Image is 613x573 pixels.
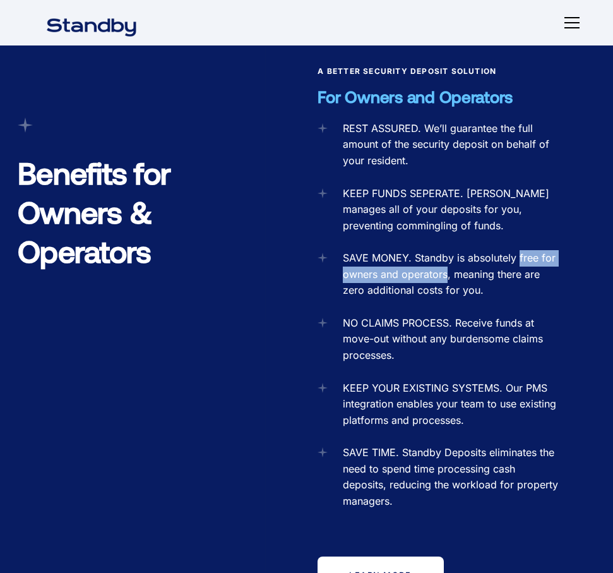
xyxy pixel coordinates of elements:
[343,250,561,299] div: SAVE MONEY. Standby is absolutely free for owners and operators, meaning there are zero additiona...
[343,315,561,364] div: NO CLAIMS PROCESS. Receive funds at move-out without any burdensome claims processes.
[318,85,561,108] p: For Owners and Operators
[557,8,582,38] div: menu
[343,380,561,429] div: KEEP YOUR EXISTING SYSTEMS. Our PMS integration enables your team to use existing platforms and p...
[318,65,561,78] h3: A Better Security Deposit Solution
[343,186,561,234] div: KEEP FUNDS SEPERATE. [PERSON_NAME] manages all of your deposits for you, preventing commingling o...
[343,445,561,509] div: SAVE TIME. Standby Deposits eliminates the need to spend time processing cash deposits, reducing ...
[343,121,561,169] div: REST ASSURED. We’ll guarantee the full amount of the security deposit on behalf of your resident.
[18,143,210,271] h2: Benefits for Owners & Operators
[31,10,153,35] a: home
